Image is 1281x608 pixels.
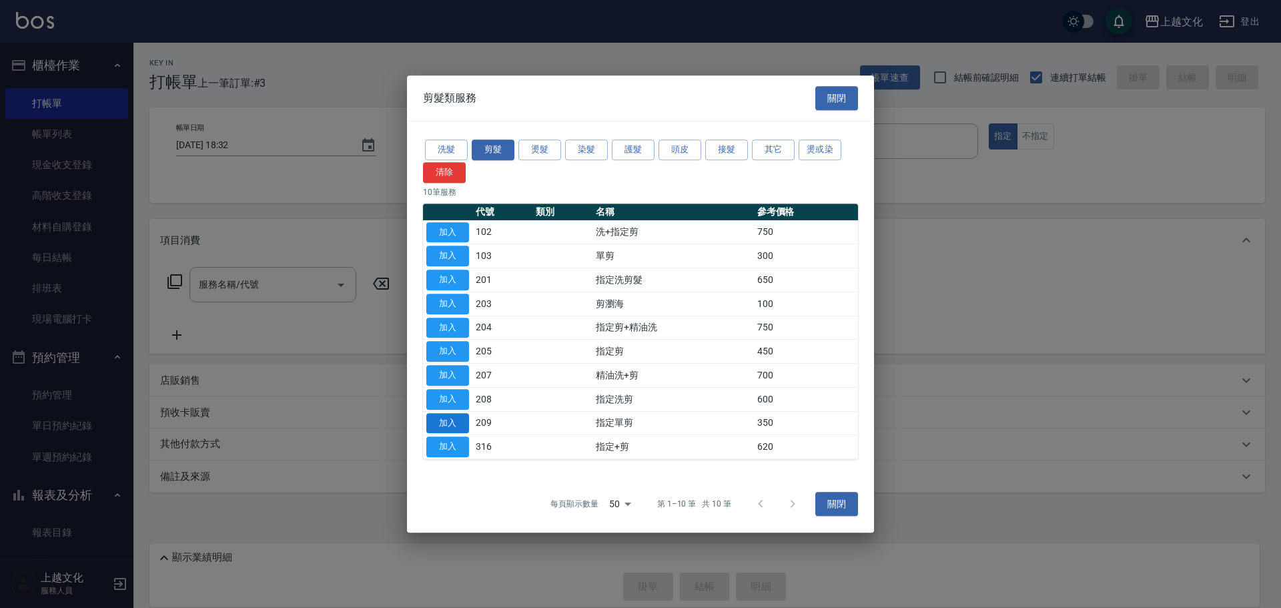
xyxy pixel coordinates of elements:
button: 頭皮 [659,139,701,160]
td: 620 [754,435,858,459]
button: 加入 [426,318,469,338]
span: 剪髮類服務 [423,91,476,105]
td: 指定洗剪髮 [592,268,754,292]
td: 750 [754,220,858,244]
td: 300 [754,244,858,268]
button: 加入 [426,341,469,362]
td: 205 [472,340,532,364]
td: 650 [754,268,858,292]
td: 指定單剪 [592,411,754,435]
td: 100 [754,292,858,316]
p: 第 1–10 筆 共 10 筆 [657,498,731,510]
td: 209 [472,411,532,435]
button: 加入 [426,389,469,410]
td: 單剪 [592,244,754,268]
td: 指定剪 [592,340,754,364]
th: 名稱 [592,204,754,221]
td: 600 [754,387,858,411]
td: 208 [472,387,532,411]
td: 103 [472,244,532,268]
td: 450 [754,340,858,364]
td: 洗+指定剪 [592,220,754,244]
td: 207 [472,364,532,388]
th: 參考價格 [754,204,858,221]
button: 加入 [426,413,469,434]
td: 750 [754,316,858,340]
th: 類別 [532,204,592,221]
button: 加入 [426,246,469,266]
button: 清除 [423,162,466,183]
td: 204 [472,316,532,340]
td: 201 [472,268,532,292]
button: 加入 [426,222,469,243]
button: 加入 [426,365,469,386]
button: 其它 [752,139,795,160]
td: 剪瀏海 [592,292,754,316]
button: 加入 [426,436,469,457]
td: 指定剪+精油洗 [592,316,754,340]
th: 代號 [472,204,532,221]
td: 203 [472,292,532,316]
button: 洗髮 [425,139,468,160]
button: 加入 [426,270,469,290]
td: 102 [472,220,532,244]
button: 接髮 [705,139,748,160]
button: 加入 [426,294,469,314]
div: 50 [604,486,636,522]
button: 燙髮 [518,139,561,160]
p: 10 筆服務 [423,186,858,198]
td: 316 [472,435,532,459]
td: 指定+剪 [592,435,754,459]
button: 護髮 [612,139,655,160]
td: 精油洗+剪 [592,364,754,388]
button: 剪髮 [472,139,514,160]
td: 350 [754,411,858,435]
td: 指定洗剪 [592,387,754,411]
td: 700 [754,364,858,388]
button: 燙或染 [799,139,841,160]
button: 關閉 [815,86,858,111]
button: 染髮 [565,139,608,160]
p: 每頁顯示數量 [550,498,598,510]
button: 關閉 [815,492,858,517]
